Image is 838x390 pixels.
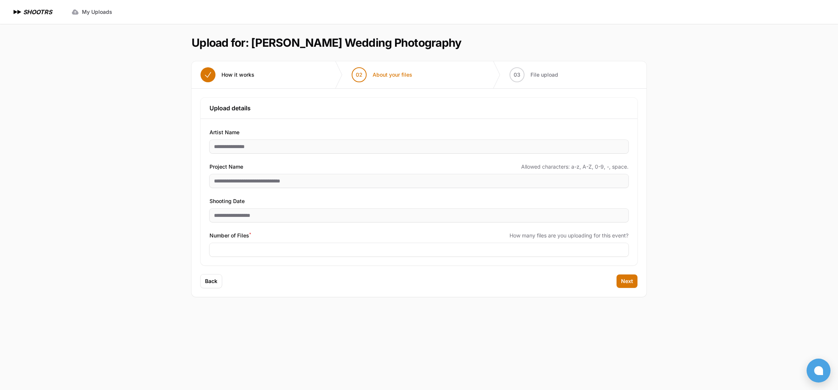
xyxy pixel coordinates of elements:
[373,71,412,79] span: About your files
[67,5,117,19] a: My Uploads
[209,162,243,171] span: Project Name
[807,359,831,383] button: Open chat window
[12,7,23,16] img: SHOOTRS
[205,277,217,285] span: Back
[201,274,222,288] button: Back
[521,163,628,171] span: Allowed characters: a-z, A-Z, 0-9, -, space.
[192,36,461,49] h1: Upload for: [PERSON_NAME] Wedding Photography
[209,104,628,113] h3: Upload details
[82,8,112,16] span: My Uploads
[209,197,245,206] span: Shooting Date
[221,71,254,79] span: How it works
[356,71,363,79] span: 02
[514,71,520,79] span: 03
[209,128,239,137] span: Artist Name
[192,61,263,88] button: How it works
[617,274,637,288] button: Next
[209,231,251,240] span: Number of Files
[12,7,52,16] a: SHOOTRS SHOOTRS
[621,277,633,285] span: Next
[343,61,421,88] button: 02 About your files
[510,232,628,239] span: How many files are you uploading for this event?
[23,7,52,16] h1: SHOOTRS
[501,61,567,88] button: 03 File upload
[530,71,558,79] span: File upload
